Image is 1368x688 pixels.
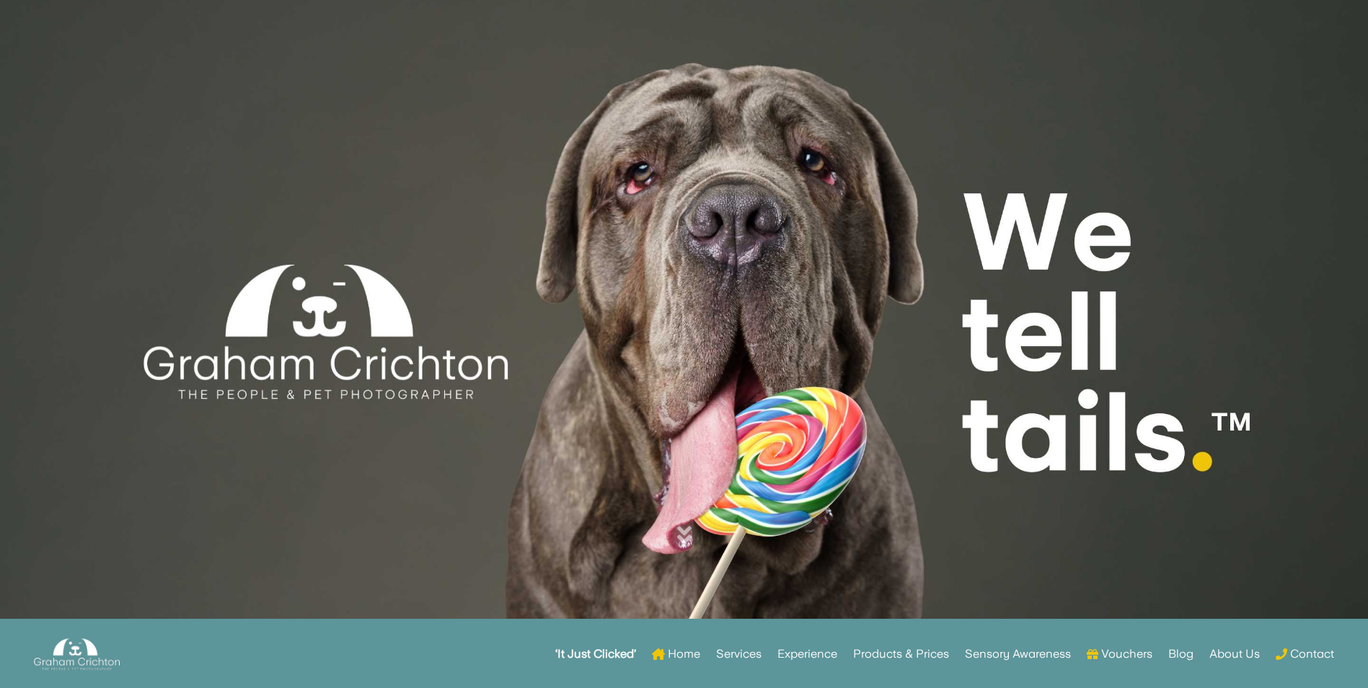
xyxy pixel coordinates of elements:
[1276,626,1334,682] a: Contact
[853,626,949,682] a: Products & Prices
[1168,626,1193,682] a: Blog
[716,626,762,682] a: Services
[1087,626,1152,682] a: Vouchers
[965,626,1071,682] a: Sensory Awareness
[555,649,636,659] strong: ‘It Just Clicked’
[652,626,700,682] a: Home
[555,626,636,682] a: ‘It Just Clicked’
[34,635,119,674] img: Graham Crichton Photography Logo - Graham Crichton - Belfast Family & Pet Photography Studio
[777,626,837,682] a: Experience
[1209,626,1260,682] a: About Us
